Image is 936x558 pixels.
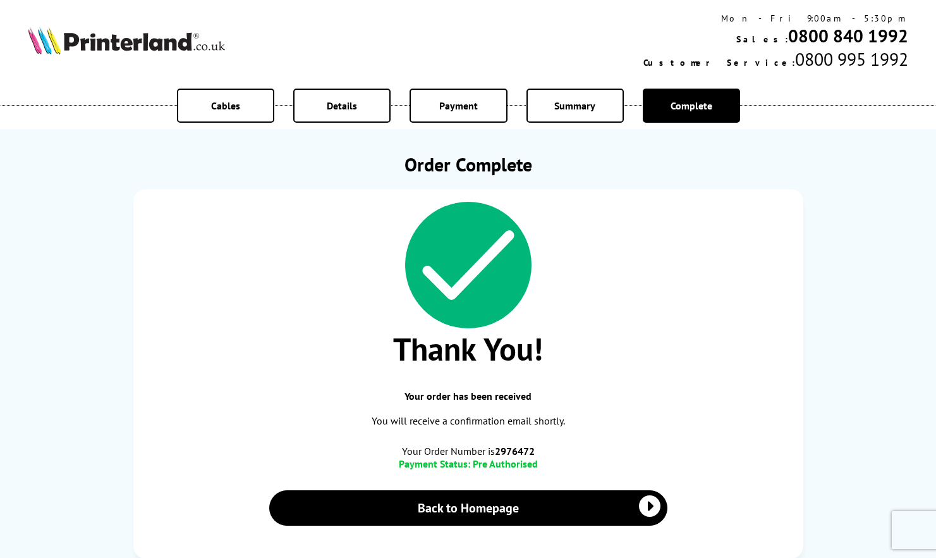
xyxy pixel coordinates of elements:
[399,457,470,470] span: Payment Status:
[327,99,357,112] span: Details
[439,99,478,112] span: Payment
[28,27,225,54] img: Printerland Logo
[133,152,803,177] h1: Order Complete
[146,445,791,457] span: Your Order Number is
[211,99,240,112] span: Cables
[146,390,791,402] span: Your order has been received
[643,57,795,68] span: Customer Service:
[736,34,788,45] span: Sales:
[671,99,712,112] span: Complete
[643,13,908,24] div: Mon - Fri 9:00am - 5:30pm
[146,328,791,369] span: Thank You!
[473,457,538,470] span: Pre Authorised
[795,47,908,71] span: 0800 995 1992
[146,412,791,430] p: You will receive a confirmation email shortly.
[269,490,667,526] a: Back to Homepage
[554,99,595,112] span: Summary
[495,445,535,457] b: 2976472
[788,24,908,47] a: 0800 840 1992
